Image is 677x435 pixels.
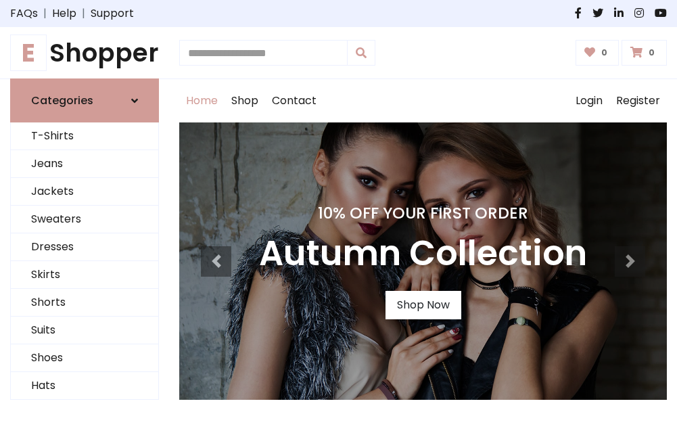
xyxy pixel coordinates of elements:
[31,94,93,107] h6: Categories
[11,178,158,206] a: Jackets
[645,47,658,59] span: 0
[11,150,158,178] a: Jeans
[179,79,225,122] a: Home
[10,38,159,68] a: EShopper
[259,233,587,275] h3: Autumn Collection
[622,40,667,66] a: 0
[569,79,609,122] a: Login
[11,122,158,150] a: T-Shirts
[11,344,158,372] a: Shoes
[11,372,158,400] a: Hats
[576,40,620,66] a: 0
[259,204,587,223] h4: 10% Off Your First Order
[11,233,158,261] a: Dresses
[10,5,38,22] a: FAQs
[10,78,159,122] a: Categories
[265,79,323,122] a: Contact
[11,317,158,344] a: Suits
[11,206,158,233] a: Sweaters
[10,35,47,71] span: E
[38,5,52,22] span: |
[225,79,265,122] a: Shop
[52,5,76,22] a: Help
[386,291,461,319] a: Shop Now
[11,289,158,317] a: Shorts
[91,5,134,22] a: Support
[11,261,158,289] a: Skirts
[598,47,611,59] span: 0
[609,79,667,122] a: Register
[10,38,159,68] h1: Shopper
[76,5,91,22] span: |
